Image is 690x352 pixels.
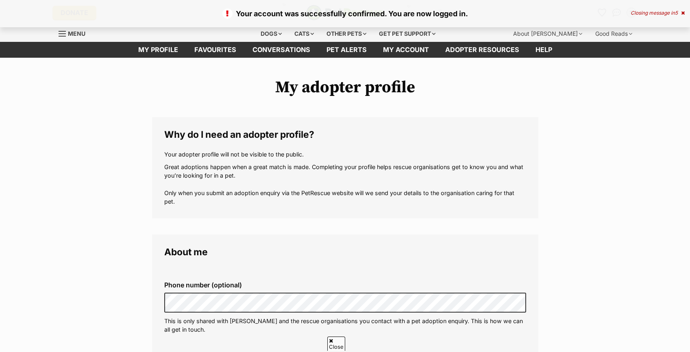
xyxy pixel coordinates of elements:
[590,26,638,42] div: Good Reads
[527,42,560,58] a: Help
[164,281,526,289] label: Phone number (optional)
[327,337,345,351] span: Close
[152,117,538,218] fieldset: Why do I need an adopter profile?
[164,163,526,206] p: Great adoptions happen when a great match is made. Completing your profile helps rescue organisat...
[321,26,372,42] div: Other pets
[59,26,91,40] a: Menu
[375,42,437,58] a: My account
[164,247,526,257] legend: About me
[186,42,244,58] a: Favourites
[289,26,320,42] div: Cats
[244,42,318,58] a: conversations
[373,26,441,42] div: Get pet support
[255,26,287,42] div: Dogs
[437,42,527,58] a: Adopter resources
[318,42,375,58] a: Pet alerts
[164,150,526,159] p: Your adopter profile will not be visible to the public.
[164,317,526,334] p: This is only shared with [PERSON_NAME] and the rescue organisations you contact with a pet adopti...
[164,129,526,140] legend: Why do I need an adopter profile?
[130,42,186,58] a: My profile
[152,78,538,97] h1: My adopter profile
[68,30,85,37] span: Menu
[507,26,588,42] div: About [PERSON_NAME]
